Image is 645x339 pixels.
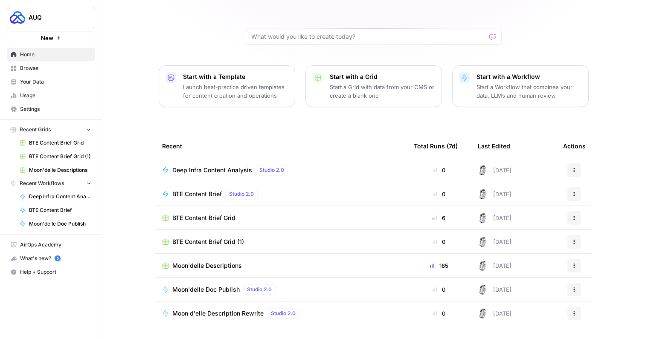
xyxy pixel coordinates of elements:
[41,34,53,42] span: New
[330,83,435,100] p: Start a Grid with data from your CMS or create a blank one
[162,189,400,199] a: BTE Content BriefStudio 2.0
[20,105,91,113] span: Settings
[414,166,464,174] div: 0
[452,65,589,107] button: Start with a WorkflowStart a Workflow that combines your data, LLMs and human review
[20,78,91,86] span: Your Data
[20,126,51,133] span: Recent Grids
[7,32,95,44] button: New
[478,284,511,295] div: [DATE]
[478,213,511,223] div: [DATE]
[414,134,458,158] div: Total Runs (7d)
[7,177,95,190] button: Recent Workflows
[29,220,91,228] span: Moon'delle Doc Publish
[478,284,488,295] img: 28dbpmxwbe1lgts1kkshuof3rm4g
[478,308,488,319] img: 28dbpmxwbe1lgts1kkshuof3rm4g
[20,180,64,187] span: Recent Workflows
[172,214,235,222] span: BTE Content Brief Grid
[55,255,61,261] a: 5
[172,190,222,198] span: BTE Content Brief
[183,72,288,81] p: Start with a Template
[476,83,581,100] p: Start a Workflow that combines your data, LLMs and human review
[162,165,400,175] a: Deep Infra Content AnalysisStudio 2.0
[20,241,91,249] span: AirOps Academy
[7,7,95,28] button: Workspace: AUQ
[478,165,488,175] img: 28dbpmxwbe1lgts1kkshuof3rm4g
[7,252,95,265] div: What's new?
[478,213,488,223] img: 28dbpmxwbe1lgts1kkshuof3rm4g
[478,261,488,271] img: 28dbpmxwbe1lgts1kkshuof3rm4g
[16,136,95,150] a: BTE Content Brief Grid
[478,261,511,271] div: [DATE]
[7,123,95,136] button: Recent Grids
[229,190,254,198] span: Studio 2.0
[414,261,464,270] div: 185
[172,309,264,318] span: Moon d'elle Description Rewrite
[16,203,95,217] a: BTE Content Brief
[476,72,581,81] p: Start with a Workflow
[29,206,91,214] span: BTE Content Brief
[7,48,95,61] a: Home
[478,308,511,319] div: [DATE]
[7,75,95,89] a: Your Data
[7,89,95,102] a: Usage
[172,238,244,246] span: BTE Content Brief Grid (1)
[20,268,91,276] span: Help + Support
[478,165,511,175] div: [DATE]
[16,217,95,231] a: Moon'delle Doc Publish
[563,134,586,158] div: Actions
[251,32,486,41] input: What would you like to create today?
[162,238,400,246] a: BTE Content Brief Grid (1)
[162,214,400,222] a: BTE Content Brief Grid
[478,237,488,247] img: 28dbpmxwbe1lgts1kkshuof3rm4g
[162,261,400,270] a: Moon'delle Descriptions
[16,163,95,177] a: Moon'delle Descriptions
[259,166,284,174] span: Studio 2.0
[414,214,464,222] div: 6
[162,134,400,158] div: Recent
[172,285,240,294] span: Moon'delle Doc Publish
[478,134,510,158] div: Last Edited
[7,61,95,75] a: Browse
[271,310,296,317] span: Studio 2.0
[172,166,252,174] span: Deep Infra Content Analysis
[478,189,488,199] img: 28dbpmxwbe1lgts1kkshuof3rm4g
[162,308,400,319] a: Moon d'elle Description RewriteStudio 2.0
[7,265,95,279] button: Help + Support
[478,237,511,247] div: [DATE]
[162,284,400,295] a: Moon'delle Doc PublishStudio 2.0
[7,252,95,265] button: What's new? 5
[29,193,91,200] span: Deep Infra Content Analysis
[305,65,442,107] button: Start with a GridStart a Grid with data from your CMS or create a blank one
[20,64,91,72] span: Browse
[414,190,464,198] div: 0
[16,190,95,203] a: Deep Infra Content Analysis
[16,150,95,163] a: BTE Content Brief Grid (1)
[29,153,91,160] span: BTE Content Brief Grid (1)
[172,261,242,270] span: Moon'delle Descriptions
[29,139,91,147] span: BTE Content Brief Grid
[29,166,91,174] span: Moon'delle Descriptions
[20,51,91,58] span: Home
[414,309,464,318] div: 0
[10,10,25,25] img: AUQ Logo
[7,238,95,252] a: AirOps Academy
[56,256,58,261] text: 5
[183,83,288,100] p: Launch best-practice driven templates for content creation and operations
[159,65,295,107] button: Start with a TemplateLaunch best-practice driven templates for content creation and operations
[414,238,464,246] div: 0
[20,92,91,99] span: Usage
[478,189,511,199] div: [DATE]
[7,102,95,116] a: Settings
[29,13,80,22] span: AUQ
[247,286,272,293] span: Studio 2.0
[414,285,464,294] div: 0
[330,72,435,81] p: Start with a Grid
